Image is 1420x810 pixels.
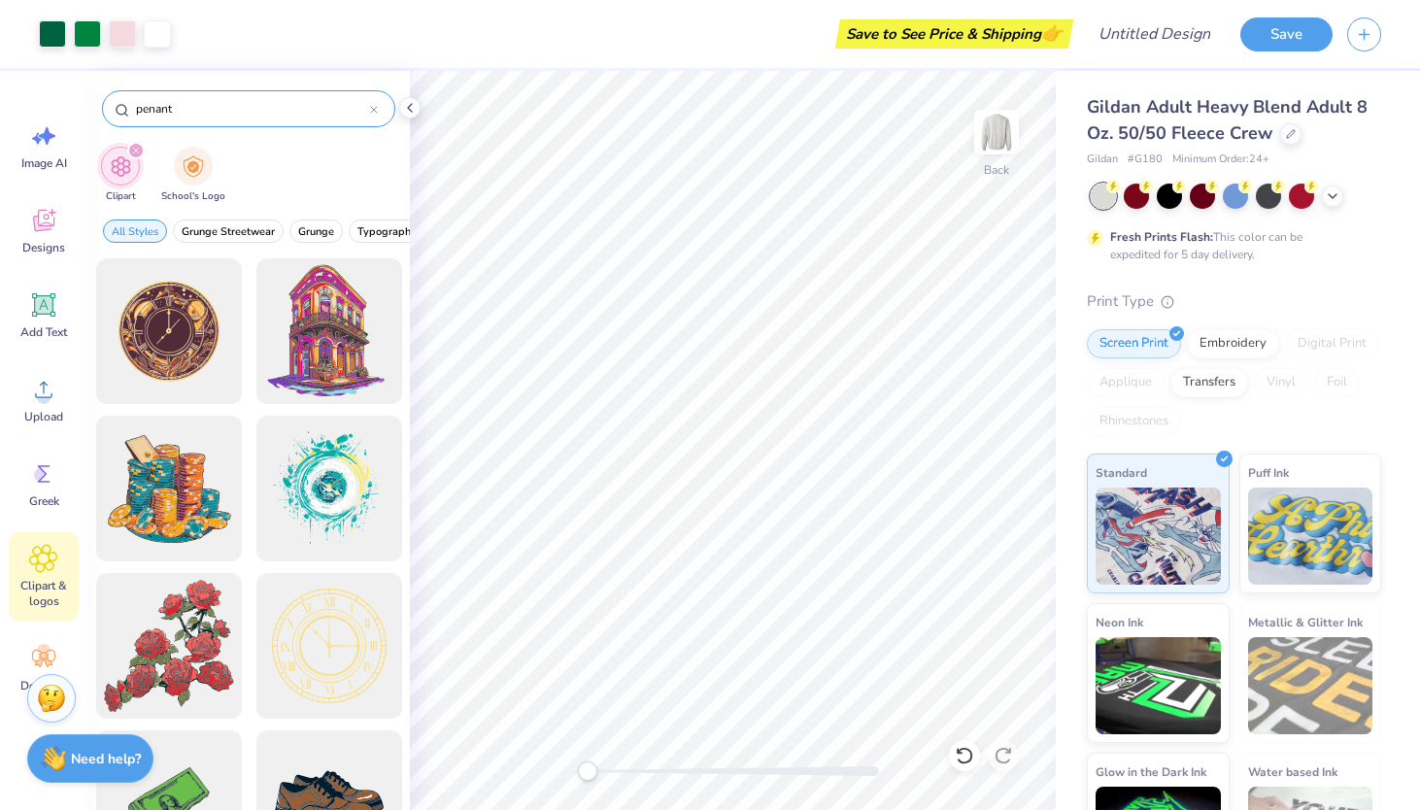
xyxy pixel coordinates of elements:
[20,324,67,340] span: Add Text
[578,761,597,781] div: Accessibility label
[183,155,204,178] img: School's Logo Image
[1087,329,1181,358] div: Screen Print
[1285,329,1379,358] div: Digital Print
[112,224,158,239] span: All Styles
[977,113,1016,152] img: Back
[161,147,225,204] button: filter button
[103,219,167,243] button: filter button
[182,224,275,239] span: Grunge Streetwear
[1248,488,1373,585] img: Puff Ink
[357,224,417,239] span: Typography
[984,161,1009,179] div: Back
[1110,228,1349,263] div: This color can be expedited for 5 day delivery.
[1096,761,1206,782] span: Glow in the Dark Ink
[1087,152,1118,168] span: Gildan
[101,147,140,204] div: filter for Clipart
[1187,329,1279,358] div: Embroidery
[840,19,1068,49] div: Save to See Price & Shipping
[1248,612,1363,632] span: Metallic & Glitter Ink
[21,155,67,171] span: Image AI
[1314,368,1360,397] div: Foil
[161,147,225,204] div: filter for School's Logo
[24,409,63,424] span: Upload
[1248,462,1289,483] span: Puff Ink
[298,224,334,239] span: Grunge
[1087,290,1381,313] div: Print Type
[110,155,132,178] img: Clipart Image
[1087,407,1181,436] div: Rhinestones
[289,219,343,243] button: filter button
[1172,152,1269,168] span: Minimum Order: 24 +
[1240,17,1333,51] button: Save
[22,240,65,255] span: Designs
[1096,488,1221,585] img: Standard
[106,189,136,204] span: Clipart
[20,678,67,693] span: Decorate
[1096,612,1143,632] span: Neon Ink
[1248,761,1337,782] span: Water based Ink
[12,578,76,609] span: Clipart & logos
[1254,368,1308,397] div: Vinyl
[1096,462,1147,483] span: Standard
[349,219,425,243] button: filter button
[134,99,370,118] input: Try "Stars"
[1128,152,1163,168] span: # G180
[1041,21,1063,45] span: 👉
[1087,368,1165,397] div: Applique
[71,750,141,768] strong: Need help?
[101,147,140,204] button: filter button
[1110,229,1213,245] strong: Fresh Prints Flash:
[1248,637,1373,734] img: Metallic & Glitter Ink
[161,189,225,204] span: School's Logo
[173,219,284,243] button: filter button
[29,493,59,509] span: Greek
[1083,15,1226,53] input: Untitled Design
[1170,368,1248,397] div: Transfers
[1087,95,1368,145] span: Gildan Adult Heavy Blend Adult 8 Oz. 50/50 Fleece Crew
[1096,637,1221,734] img: Neon Ink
